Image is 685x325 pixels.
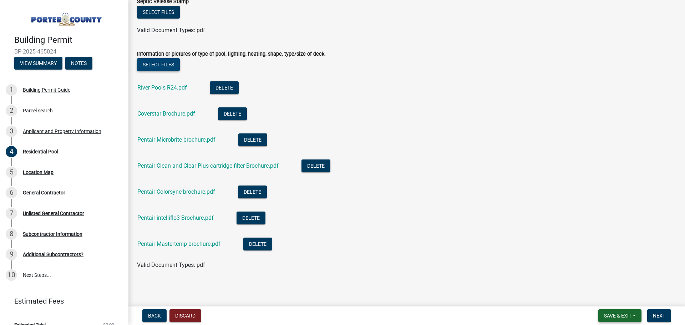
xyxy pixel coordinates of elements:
[23,190,65,195] div: General Contractor
[137,110,195,117] a: Coverstar Brochure.pdf
[6,269,17,281] div: 10
[604,313,631,319] span: Save & Exit
[137,84,187,91] a: River Pools R24.pdf
[647,309,671,322] button: Next
[653,313,665,319] span: Next
[238,137,267,143] wm-modal-confirm: Delete Document
[14,48,114,55] span: BP-2025-465024
[14,57,62,70] button: View Summary
[142,309,167,322] button: Back
[238,186,267,198] button: Delete
[598,309,641,322] button: Save & Exit
[6,105,17,116] div: 2
[137,214,214,221] a: Pentair intelliflo3 Brochure.pdf
[14,61,62,66] wm-modal-confirm: Summary
[137,27,205,34] span: Valid Document Types: pdf
[6,187,17,198] div: 6
[23,252,83,257] div: Additional Subcontractors?
[148,313,161,319] span: Back
[23,170,54,175] div: Location Map
[23,108,53,113] div: Parcel search
[6,208,17,219] div: 7
[23,129,101,134] div: Applicant and Property Information
[23,232,82,237] div: Subcontractor Information
[218,107,247,120] button: Delete
[137,52,326,57] label: Information or pictures of type of pool, lighting, heating, shape, type/size of deck.
[14,35,123,45] h4: Building Permit
[6,228,17,240] div: 8
[237,212,265,224] button: Delete
[301,159,330,172] button: Delete
[137,6,180,19] button: Select files
[243,238,272,250] button: Delete
[210,85,239,91] wm-modal-confirm: Delete Document
[23,149,58,154] div: Residential Pool
[137,136,215,143] a: Pentair Microbrite brochure.pdf
[23,211,84,216] div: Unlisted General Contractor
[218,111,247,117] wm-modal-confirm: Delete Document
[237,215,265,222] wm-modal-confirm: Delete Document
[238,133,267,146] button: Delete
[6,84,17,96] div: 1
[137,240,220,247] a: Pentair Mastertemp brochure.pdf
[6,146,17,157] div: 4
[137,58,180,71] button: Select files
[6,126,17,137] div: 3
[6,294,117,308] a: Estimated Fees
[301,163,330,169] wm-modal-confirm: Delete Document
[169,309,201,322] button: Discard
[65,61,92,66] wm-modal-confirm: Notes
[65,57,92,70] button: Notes
[210,81,239,94] button: Delete
[137,188,215,195] a: Pentair Colorsync brochure.pdf
[238,189,267,195] wm-modal-confirm: Delete Document
[6,167,17,178] div: 5
[137,261,205,268] span: Valid Document Types: pdf
[14,7,117,27] img: Porter County, Indiana
[243,241,272,248] wm-modal-confirm: Delete Document
[23,87,70,92] div: Building Permit Guide
[137,162,279,169] a: Pentair Clean-and-Clear-Plus-cartridge-filter-Brochure.pdf
[6,249,17,260] div: 9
